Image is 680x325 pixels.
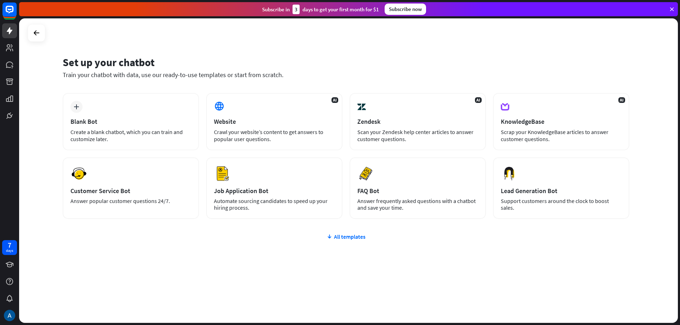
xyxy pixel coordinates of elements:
[385,4,426,15] div: Subscribe now
[6,248,13,253] div: days
[262,5,379,14] div: Subscribe in days to get your first month for $1
[2,240,17,255] a: 7 days
[293,5,300,14] div: 3
[8,242,11,248] div: 7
